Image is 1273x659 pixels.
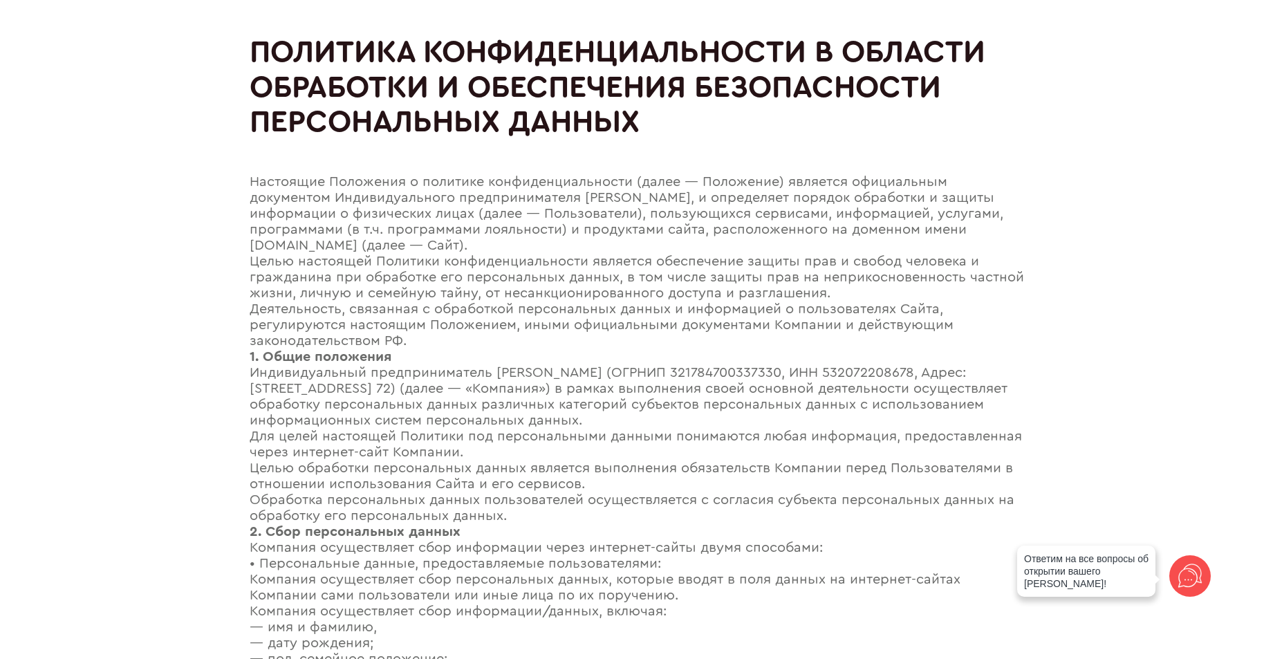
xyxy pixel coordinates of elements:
[250,429,1024,461] div: Для целей настоящей Политики под персональными данными понимаются любая информация, предоставленн...
[250,540,1024,556] div: Компания осуществляет сбор информации через интернет-сайты двумя способами:
[250,350,392,364] strong: 1. Общие положения
[250,174,1024,254] div: Настоящие Положения о политике конфиденциальности (далее — Положение) является официальным докуме...
[250,572,1024,604] div: Компания осуществляет сбор персональных данных, которые вводят в поля данных на интернет-сайтах К...
[250,525,461,539] strong: 2. Сбор персональных данных
[250,365,1024,429] div: Индивидуальный предприниматель [PERSON_NAME] (ОГРНИП 321784700337330, ИНН 532072208678, Адрес: [S...
[250,556,1024,572] div: • Персональные данные, предоставляемые пользователями:
[250,492,1024,524] div: Обработка персональных данных пользователей осуществляется с согласия субъекта персональных данны...
[250,254,1024,301] div: Целью настоящей Политики конфиденциальности является обеспечение защиты прав и свобод человека и ...
[1017,546,1155,597] div: Ответим на все вопросы об открытии вашего [PERSON_NAME]!
[250,301,1024,349] div: Деятельность, связанная с обработкой персональных данных и информацией о пользователях Сайта, рег...
[250,620,1024,635] div: — имя и фамилию,
[250,604,1024,620] div: Компания осуществляет сбор информации/данных, включая:
[250,35,1024,140] h1: Политика конфиденциальности в области обработки и обеспечения безопасности персональных данных
[250,461,1024,492] div: Целью обработки персональных данных является выполнения обязательств Компании перед Пользователям...
[250,635,1024,651] div: — дату рождения;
